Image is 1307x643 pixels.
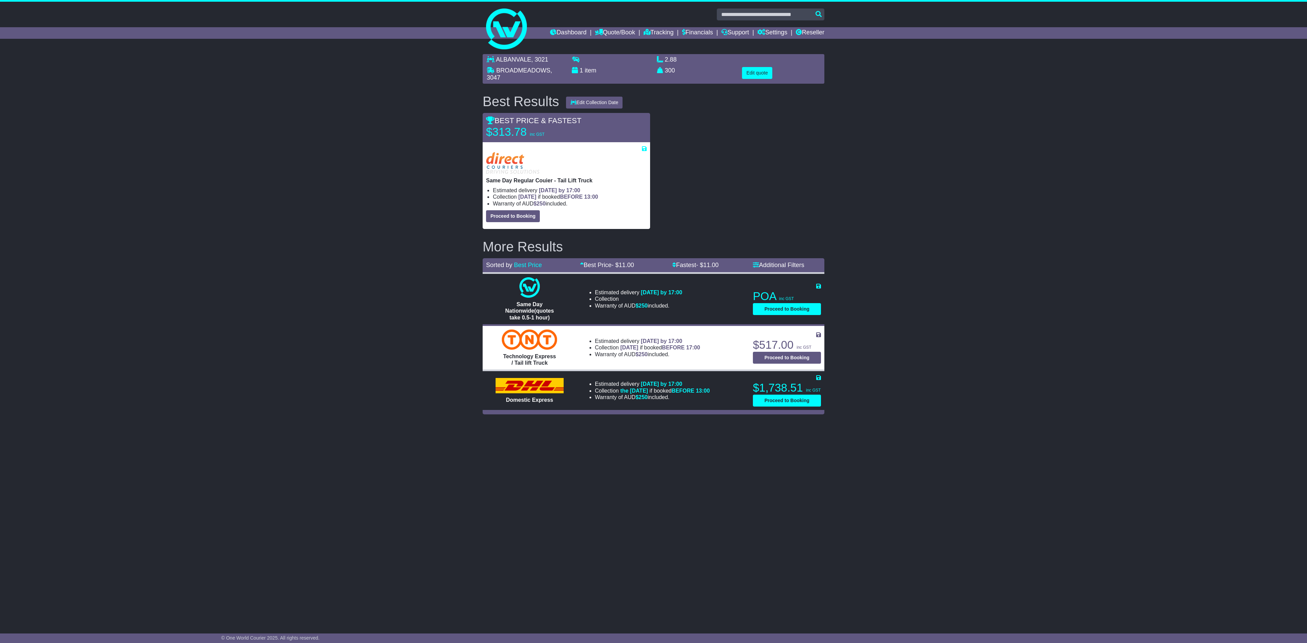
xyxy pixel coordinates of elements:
[641,381,682,387] span: [DATE] by 17:00
[530,132,544,137] span: inc GST
[641,338,682,344] span: [DATE] by 17:00
[753,395,821,407] button: Proceed to Booking
[536,201,546,207] span: 250
[585,67,596,74] span: item
[612,262,634,268] span: - $
[595,289,682,296] li: Estimated delivery
[486,262,512,268] span: Sorted by
[639,394,648,400] span: 250
[635,303,648,309] span: $
[665,56,677,63] span: 2.88
[595,296,682,302] li: Collection
[584,194,598,200] span: 13:00
[539,187,580,193] span: [DATE] by 17:00
[595,388,710,394] li: Collection
[639,303,648,309] span: 250
[595,351,700,358] li: Warranty of AUD included.
[620,388,710,394] span: if booked
[662,345,685,350] span: BEFORE
[496,378,564,393] img: DHL: Domestic Express
[619,262,634,268] span: 11.00
[682,27,713,39] a: Financials
[493,194,647,200] li: Collection
[595,27,635,39] a: Quote/Book
[796,27,824,39] a: Reseller
[753,262,804,268] a: Additional Filters
[672,262,719,268] a: Fastest- $11.00
[506,397,553,403] span: Domestic Express
[635,394,648,400] span: $
[479,94,563,109] div: Best Results
[518,194,536,200] span: [DATE]
[686,345,700,350] span: 17:00
[753,381,821,395] p: $1,738.51
[496,56,531,63] span: ALBANVALE
[595,381,710,387] li: Estimated delivery
[696,262,719,268] span: - $
[753,352,821,364] button: Proceed to Booking
[703,262,719,268] span: 11.00
[753,290,821,303] p: POA
[641,290,682,295] span: [DATE] by 17:00
[779,296,794,301] span: inc GST
[742,67,772,79] button: Edit quote
[753,338,821,352] p: $517.00
[496,67,550,74] span: BROADMEADOWS
[483,239,824,254] h2: More Results
[493,200,647,207] li: Warranty of AUD included.
[620,388,648,394] span: the [DATE]
[796,345,811,350] span: inc GST
[550,27,586,39] a: Dashboard
[560,194,583,200] span: BEFORE
[505,301,554,320] span: Same Day Nationwide(quotes take 0.5-1 hour)
[502,329,557,350] img: TNT Domestic: Technology Express / Tail lift Truck
[514,262,542,268] a: Best Price
[595,302,682,309] li: Warranty of AUD included.
[221,635,320,641] span: © One World Courier 2025. All rights reserved.
[487,67,552,81] span: , 3047
[753,303,821,315] button: Proceed to Booking
[620,345,700,350] span: if booked
[531,56,548,63] span: , 3021
[486,177,647,184] p: Same Day Regular Couier - Tail Lift Truck
[503,353,556,366] span: Technology Express / Tail lift Truck
[595,344,700,351] li: Collection
[486,210,540,222] button: Proceed to Booking
[644,27,674,39] a: Tracking
[519,277,540,298] img: One World Courier: Same Day Nationwide(quotes take 0.5-1 hour)
[566,97,623,109] button: Edit Collection Date
[635,351,648,357] span: $
[721,27,749,39] a: Support
[665,67,675,74] span: 300
[486,116,581,125] span: BEST PRICE & FASTEST
[580,262,634,268] a: Best Price- $11.00
[595,394,710,400] li: Warranty of AUD included.
[672,388,694,394] span: BEFORE
[533,201,546,207] span: $
[580,67,583,74] span: 1
[757,27,787,39] a: Settings
[639,351,648,357] span: 250
[486,125,571,139] p: $313.78
[595,338,700,344] li: Estimated delivery
[518,194,598,200] span: if booked
[806,388,821,393] span: inc GST
[696,388,710,394] span: 13:00
[620,345,638,350] span: [DATE]
[493,187,647,194] li: Estimated delivery
[486,152,539,174] img: Direct: Same Day Regular Couier - Tail Lift Truck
